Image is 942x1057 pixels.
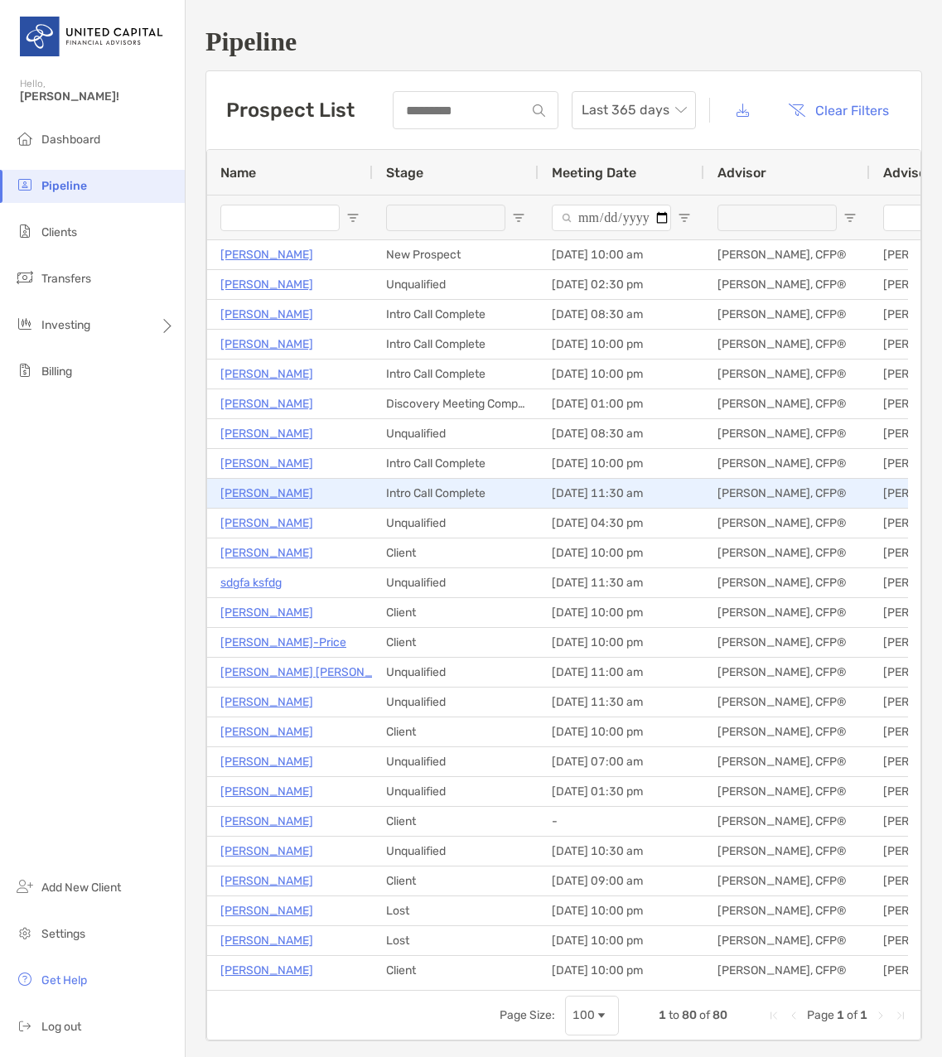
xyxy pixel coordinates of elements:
div: [DATE] 10:00 pm [539,598,704,627]
div: [PERSON_NAME], CFP® [704,538,870,567]
a: [PERSON_NAME]-Price [220,632,346,653]
a: [PERSON_NAME] [220,393,313,414]
div: [DATE] 10:30 am [539,837,704,866]
img: add_new_client icon [15,876,35,896]
div: [DATE] 01:00 pm [539,389,704,418]
p: [PERSON_NAME] [220,334,313,355]
div: 100 [572,1008,595,1022]
div: [DATE] 07:00 am [539,747,704,776]
span: Meeting Date [552,165,636,181]
input: Meeting Date Filter Input [552,205,671,231]
div: Intro Call Complete [373,300,539,329]
p: [PERSON_NAME] [220,781,313,802]
a: [PERSON_NAME] [220,483,313,504]
div: [PERSON_NAME], CFP® [704,866,870,895]
span: Stage [386,165,423,181]
span: Advisor [717,165,766,181]
div: [PERSON_NAME], CFP® [704,896,870,925]
span: Log out [41,1020,81,1034]
img: clients icon [15,221,35,241]
p: sdgfa ksfdg [220,572,282,593]
div: Unqualified [373,658,539,687]
img: logout icon [15,1016,35,1035]
div: [PERSON_NAME], CFP® [704,956,870,985]
div: [PERSON_NAME], CFP® [704,628,870,657]
span: [PERSON_NAME]! [20,89,175,104]
p: [PERSON_NAME] [220,930,313,951]
span: of [699,1008,710,1022]
div: Discovery Meeting Complete [373,389,539,418]
div: [DATE] 10:00 pm [539,717,704,746]
a: [PERSON_NAME] [220,871,313,891]
span: Add New Client [41,881,121,895]
div: [DATE] 01:30 pm [539,777,704,806]
span: Billing [41,364,72,379]
span: Get Help [41,973,87,987]
span: Last 365 days [582,92,686,128]
span: Clients [41,225,77,239]
span: to [669,1008,679,1022]
div: [DATE] 08:30 am [539,419,704,448]
a: [PERSON_NAME] [220,841,313,862]
img: dashboard icon [15,128,35,148]
div: [PERSON_NAME], CFP® [704,330,870,359]
div: [DATE] 10:00 pm [539,628,704,657]
div: Next Page [874,1009,887,1022]
div: [PERSON_NAME], CFP® [704,479,870,508]
div: Lost [373,896,539,925]
h1: Pipeline [205,27,922,57]
div: Unqualified [373,777,539,806]
span: Dashboard [41,133,100,147]
span: Investing [41,318,90,332]
span: 1 [837,1008,844,1022]
div: [PERSON_NAME], CFP® [704,270,870,299]
p: [PERSON_NAME] [220,423,313,444]
div: Client [373,628,539,657]
p: [PERSON_NAME] [220,602,313,623]
div: Unqualified [373,568,539,597]
div: Page Size [565,996,619,1035]
p: [PERSON_NAME] [220,274,313,295]
a: [PERSON_NAME] [220,722,313,742]
img: billing icon [15,360,35,380]
div: [PERSON_NAME], CFP® [704,300,870,329]
a: [PERSON_NAME] [PERSON_NAME] [PERSON_NAME] [220,662,504,683]
div: [DATE] 10:00 pm [539,330,704,359]
div: - [539,807,704,836]
div: Client [373,717,539,746]
img: pipeline icon [15,175,35,195]
a: [PERSON_NAME] [220,692,313,712]
a: [PERSON_NAME] [220,751,313,772]
div: Unqualified [373,688,539,717]
div: Page Size: [500,1008,555,1022]
div: [DATE] 11:30 am [539,568,704,597]
span: Name [220,165,256,181]
div: Unqualified [373,419,539,448]
p: [PERSON_NAME] [220,364,313,384]
a: [PERSON_NAME] [220,900,313,921]
div: [DATE] 10:00 pm [539,956,704,985]
span: 1 [860,1008,867,1022]
div: Client [373,807,539,836]
div: [PERSON_NAME], CFP® [704,389,870,418]
div: [PERSON_NAME], CFP® [704,688,870,717]
button: Open Filter Menu [346,211,360,224]
div: [DATE] 11:30 am [539,688,704,717]
div: [DATE] 04:30 pm [539,509,704,538]
div: Client [373,538,539,567]
div: [PERSON_NAME], CFP® [704,807,870,836]
p: [PERSON_NAME] [220,811,313,832]
div: Unqualified [373,509,539,538]
div: [PERSON_NAME], CFP® [704,598,870,627]
div: Intro Call Complete [373,449,539,478]
div: [PERSON_NAME], CFP® [704,240,870,269]
div: [DATE] 11:30 am [539,479,704,508]
div: Lost [373,926,539,955]
div: Intro Call Complete [373,360,539,389]
div: [DATE] 08:30 am [539,300,704,329]
a: [PERSON_NAME] [220,513,313,533]
span: 1 [659,1008,666,1022]
a: [PERSON_NAME] [220,453,313,474]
